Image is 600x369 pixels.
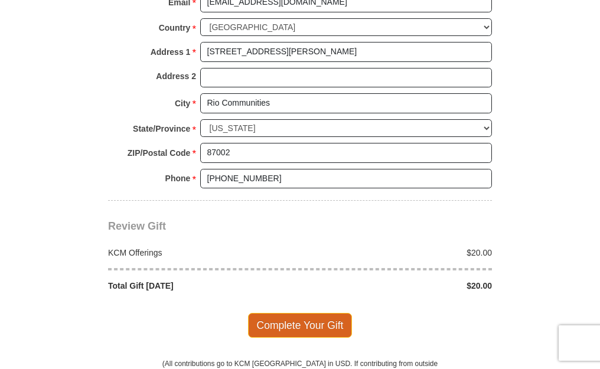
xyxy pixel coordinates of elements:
[175,95,190,112] strong: City
[300,280,498,292] div: $20.00
[159,19,191,36] strong: Country
[151,44,191,60] strong: Address 1
[128,145,191,161] strong: ZIP/Postal Code
[102,247,301,259] div: KCM Offerings
[108,220,166,232] span: Review Gift
[248,313,353,338] span: Complete Your Gift
[165,170,191,187] strong: Phone
[156,68,196,84] strong: Address 2
[133,120,190,137] strong: State/Province
[102,280,301,292] div: Total Gift [DATE]
[300,247,498,259] div: $20.00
